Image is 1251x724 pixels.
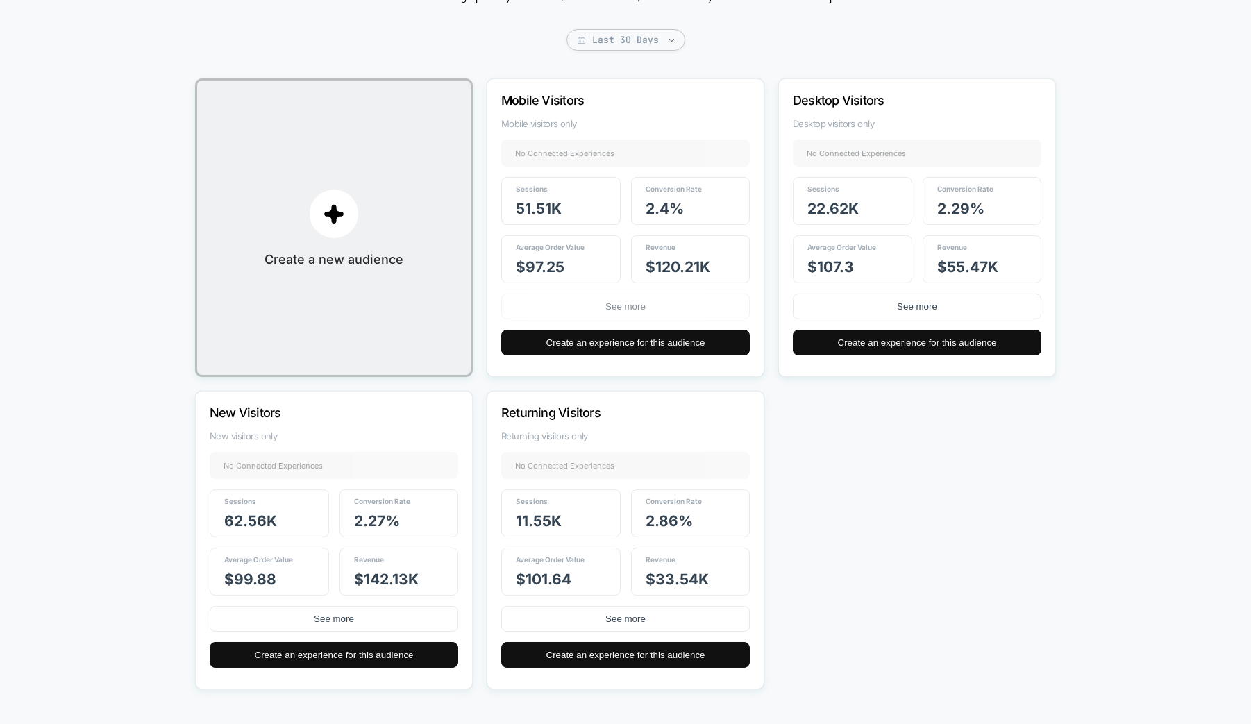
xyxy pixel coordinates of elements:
[516,555,585,564] span: Average Order Value
[354,497,410,505] span: Conversion Rate
[669,39,674,42] img: end
[646,243,675,251] span: Revenue
[501,430,750,441] span: Returning visitors only
[793,93,1004,108] p: Desktop Visitors
[224,512,277,530] span: 62.56k
[210,430,458,441] span: New visitors only
[210,606,458,632] button: See more
[807,200,859,217] span: 22.62k
[265,252,403,267] span: Create a new audience
[566,29,685,51] span: Last 30 Days
[516,571,571,588] span: $ 101.64
[516,258,564,276] span: $ 97.25
[516,512,562,530] span: 11.55k
[937,185,993,193] span: Conversion Rate
[793,330,1041,355] button: Create an experience for this audience
[501,118,750,129] span: Mobile visitors only
[646,555,675,564] span: Revenue
[646,200,684,217] span: 2.4 %
[501,642,750,668] button: Create an experience for this audience
[501,405,712,420] p: Returning Visitors
[224,571,276,588] span: $ 99.88
[646,497,702,505] span: Conversion Rate
[937,258,998,276] span: $ 55.47k
[646,571,709,588] span: $ 33.54k
[807,185,839,193] span: Sessions
[501,294,750,319] button: See more
[224,497,256,505] span: Sessions
[793,294,1041,319] button: See more
[646,185,702,193] span: Conversion Rate
[807,258,854,276] span: $ 107.3
[646,512,693,530] span: 2.86 %
[501,606,750,632] button: See more
[354,555,384,564] span: Revenue
[937,243,967,251] span: Revenue
[354,571,419,588] span: $ 142.13k
[937,200,984,217] span: 2.29 %
[195,78,473,377] button: plusCreate a new audience
[224,555,293,564] span: Average Order Value
[354,512,400,530] span: 2.27 %
[516,185,548,193] span: Sessions
[516,497,548,505] span: Sessions
[501,330,750,355] button: Create an experience for this audience
[501,93,712,108] p: Mobile Visitors
[807,243,876,251] span: Average Order Value
[578,37,585,44] img: calendar
[516,243,585,251] span: Average Order Value
[324,203,344,224] img: plus
[793,118,1041,129] span: Desktop visitors only
[210,405,421,420] p: New Visitors
[516,200,562,217] span: 51.51k
[210,642,458,668] button: Create an experience for this audience
[646,258,710,276] span: $ 120.21k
